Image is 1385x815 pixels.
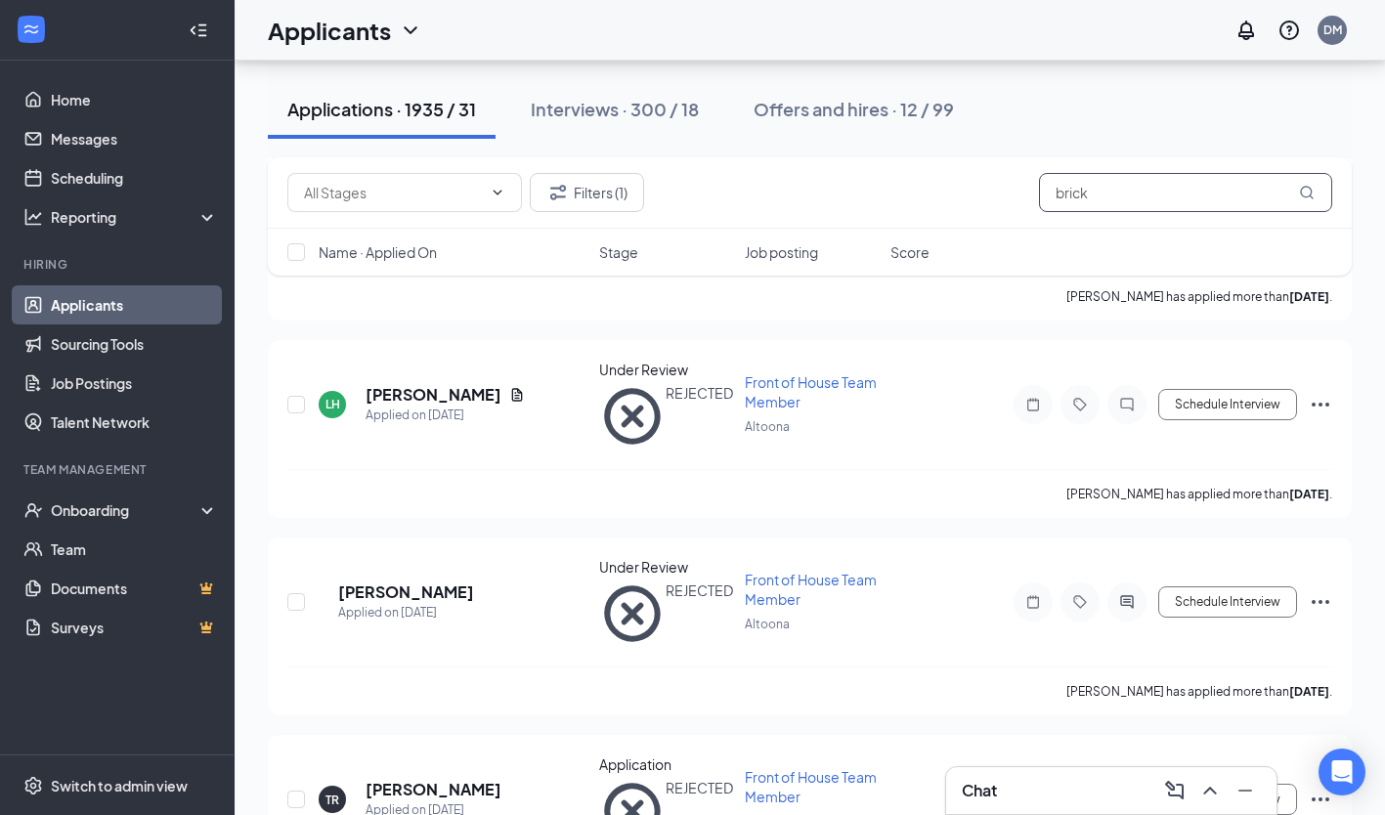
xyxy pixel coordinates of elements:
span: Altoona [745,419,790,434]
div: REJECTED [666,580,733,647]
svg: WorkstreamLogo [22,20,41,39]
div: Offers and hires · 12 / 99 [754,97,954,121]
svg: Settings [23,776,43,795]
svg: ChevronDown [490,185,505,200]
span: Front of House Team Member [745,768,877,805]
h3: Chat [962,780,997,801]
a: SurveysCrown [51,608,218,647]
h5: [PERSON_NAME] [366,779,501,800]
div: Open Intercom Messenger [1319,749,1365,795]
div: Reporting [51,207,219,227]
svg: MagnifyingGlass [1299,185,1315,200]
svg: Collapse [189,21,208,40]
span: Front of House Team Member [745,571,877,608]
svg: Tag [1068,594,1092,610]
button: Filter Filters (1) [530,173,644,212]
h5: [PERSON_NAME] [366,384,501,406]
div: Applied on [DATE] [338,603,474,622]
svg: Ellipses [1309,393,1332,416]
div: Interviews · 300 / 18 [531,97,699,121]
svg: Note [1021,397,1045,412]
svg: ComposeMessage [1163,779,1187,802]
a: Home [51,80,218,119]
b: [DATE] [1289,487,1329,501]
h5: [PERSON_NAME] [338,581,474,603]
p: [PERSON_NAME] has applied more than . [1066,288,1332,305]
span: Altoona [745,617,790,631]
div: Hiring [23,256,214,273]
div: Application [599,754,733,774]
svg: Analysis [23,207,43,227]
div: Applied on [DATE] [366,406,525,425]
span: Job posting [745,242,818,262]
svg: UserCheck [23,500,43,520]
svg: CrossCircle [599,580,666,647]
svg: Tag [1068,397,1092,412]
svg: Filter [546,181,570,204]
div: Team Management [23,461,214,478]
svg: Note [1021,594,1045,610]
span: Score [890,242,930,262]
div: Applications · 1935 / 31 [287,97,476,121]
a: Team [51,530,218,569]
svg: Document [509,387,525,403]
div: Under Review [599,360,733,379]
span: Name · Applied On [319,242,437,262]
b: [DATE] [1289,684,1329,699]
span: Stage [599,242,638,262]
svg: ChevronUp [1198,779,1222,802]
button: ComposeMessage [1159,775,1190,806]
button: Schedule Interview [1158,389,1297,420]
div: Onboarding [51,500,201,520]
h1: Applicants [268,14,391,47]
input: Search in applications [1039,173,1332,212]
button: Schedule Interview [1158,586,1297,618]
svg: Ellipses [1309,788,1332,811]
button: Minimize [1230,775,1261,806]
div: DM [1323,21,1342,38]
p: [PERSON_NAME] has applied more than . [1066,486,1332,502]
svg: Minimize [1234,779,1257,802]
a: Scheduling [51,158,218,197]
span: Front of House Team Member [745,373,877,410]
b: [DATE] [1289,289,1329,304]
div: Under Review [599,557,733,577]
a: DocumentsCrown [51,569,218,608]
a: Talent Network [51,403,218,442]
svg: Notifications [1234,19,1258,42]
div: TR [325,792,339,808]
a: Messages [51,119,218,158]
a: Applicants [51,285,218,324]
div: LH [325,396,340,412]
svg: ActiveChat [1115,594,1139,610]
svg: Ellipses [1309,590,1332,614]
div: REJECTED [666,383,733,450]
svg: QuestionInfo [1277,19,1301,42]
p: [PERSON_NAME] has applied more than . [1066,683,1332,700]
a: Sourcing Tools [51,324,218,364]
svg: ChatInactive [1115,397,1139,412]
button: ChevronUp [1194,775,1226,806]
svg: CrossCircle [599,383,666,450]
input: All Stages [304,182,482,203]
div: Switch to admin view [51,776,188,795]
a: Job Postings [51,364,218,403]
svg: ChevronDown [399,19,422,42]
